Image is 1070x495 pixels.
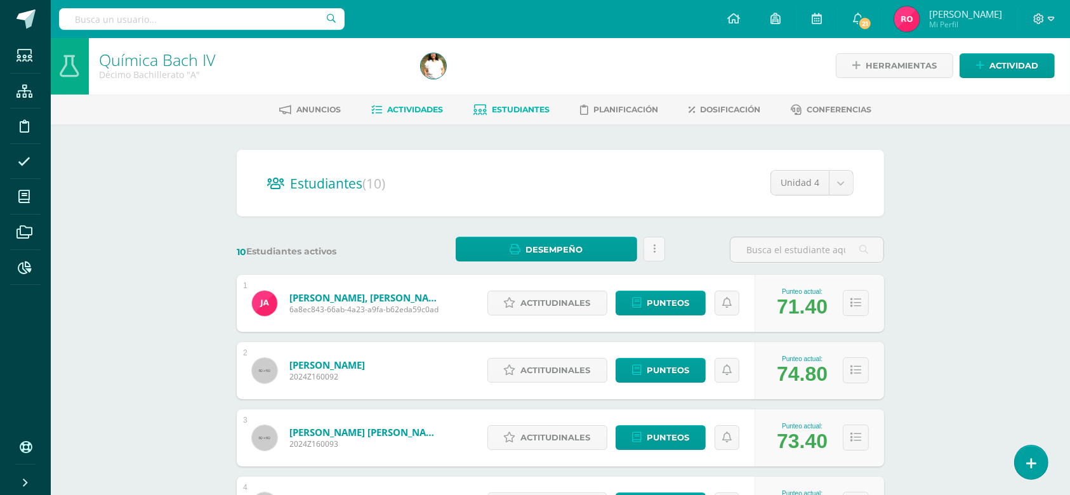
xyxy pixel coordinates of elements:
[456,237,637,261] a: Desempeño
[616,425,706,450] a: Punteos
[521,426,591,449] span: Actitudinales
[474,100,550,120] a: Estudiantes
[771,171,853,195] a: Unidad 4
[521,291,591,315] span: Actitudinales
[289,439,442,449] span: 2024Z160093
[252,425,277,451] img: 60x60
[289,426,442,439] a: [PERSON_NAME] [PERSON_NAME]
[290,175,385,192] span: Estudiantes
[581,100,659,120] a: Planificación
[243,483,248,492] div: 4
[616,291,706,315] a: Punteos
[372,100,444,120] a: Actividades
[289,304,442,315] span: 6a8ec843-66ab-4a23-a9fa-b62eda59c0ad
[243,281,248,290] div: 1
[487,425,607,450] a: Actitudinales
[701,105,761,114] span: Dosificación
[388,105,444,114] span: Actividades
[487,358,607,383] a: Actitudinales
[237,246,246,258] span: 10
[858,16,872,30] span: 21
[362,175,385,192] span: (10)
[243,348,248,357] div: 2
[777,362,828,386] div: 74.80
[297,105,341,114] span: Anuncios
[960,53,1055,78] a: Actividad
[647,359,689,382] span: Punteos
[807,105,872,114] span: Conferencias
[289,359,365,371] a: [PERSON_NAME]
[99,49,216,70] a: Química Bach IV
[647,426,689,449] span: Punteos
[59,8,345,30] input: Busca un usuario...
[791,100,872,120] a: Conferencias
[252,291,277,316] img: 4ec943cb53a7e85a5fd53311233353bf.png
[487,291,607,315] a: Actitudinales
[616,358,706,383] a: Punteos
[521,359,591,382] span: Actitudinales
[237,246,391,258] label: Estudiantes activos
[777,295,828,319] div: 71.40
[243,416,248,425] div: 3
[777,355,828,362] div: Punteo actual:
[99,51,406,69] h1: Química Bach IV
[289,371,365,382] span: 2024Z160092
[289,291,442,304] a: [PERSON_NAME], [PERSON_NAME]
[99,69,406,81] div: Décimo Bachillerato 'A'
[730,237,883,262] input: Busca el estudiante aquí...
[525,238,583,261] span: Desempeño
[492,105,550,114] span: Estudiantes
[421,53,446,79] img: c7b04b25378ff11843444faa8800c300.png
[929,19,1002,30] span: Mi Perfil
[989,54,1038,77] span: Actividad
[929,8,1002,20] span: [PERSON_NAME]
[894,6,920,32] img: 9ed3ab4ddce8f95826e4430dc4482ce6.png
[777,423,828,430] div: Punteo actual:
[866,54,937,77] span: Herramientas
[781,171,819,195] span: Unidad 4
[280,100,341,120] a: Anuncios
[689,100,761,120] a: Dosificación
[252,358,277,383] img: 60x60
[594,105,659,114] span: Planificación
[777,430,828,453] div: 73.40
[647,291,689,315] span: Punteos
[777,288,828,295] div: Punteo actual:
[836,53,953,78] a: Herramientas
